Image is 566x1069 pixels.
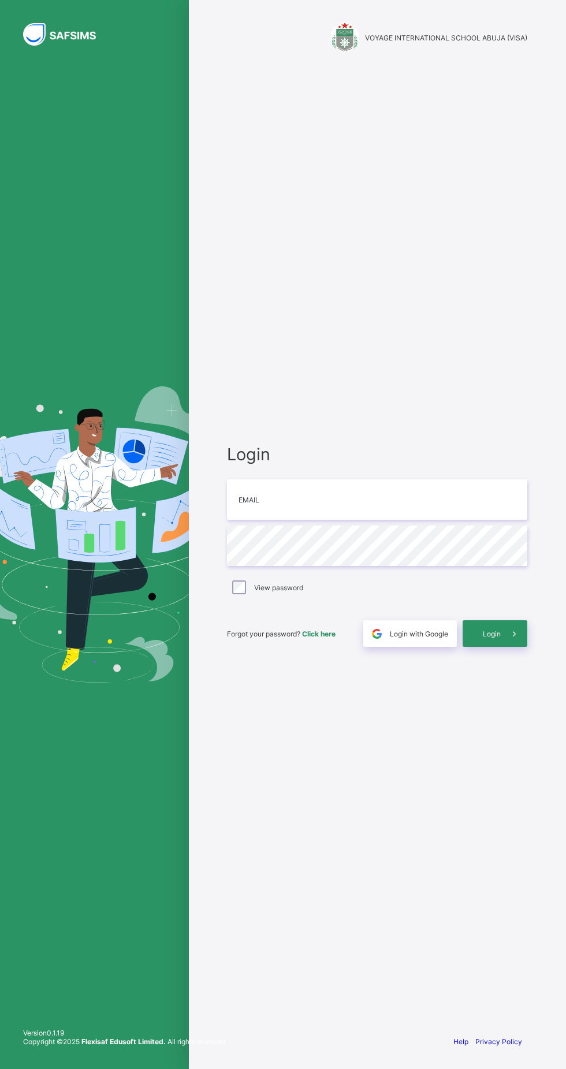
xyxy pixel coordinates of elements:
[390,630,448,638] span: Login with Google
[302,630,336,638] a: Click here
[227,444,527,464] span: Login
[483,630,501,638] span: Login
[365,33,527,42] span: VOYAGE INTERNATIONAL SCHOOL ABUJA (VISA)
[23,23,110,46] img: SAFSIMS Logo
[370,627,383,640] img: google.396cfc9801f0270233282035f929180a.svg
[475,1037,522,1046] a: Privacy Policy
[227,630,336,638] span: Forgot your password?
[23,1029,227,1037] span: Version 0.1.19
[23,1037,227,1046] span: Copyright © 2025 All rights reserved.
[81,1037,166,1046] strong: Flexisaf Edusoft Limited.
[453,1037,468,1046] a: Help
[254,583,303,592] label: View password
